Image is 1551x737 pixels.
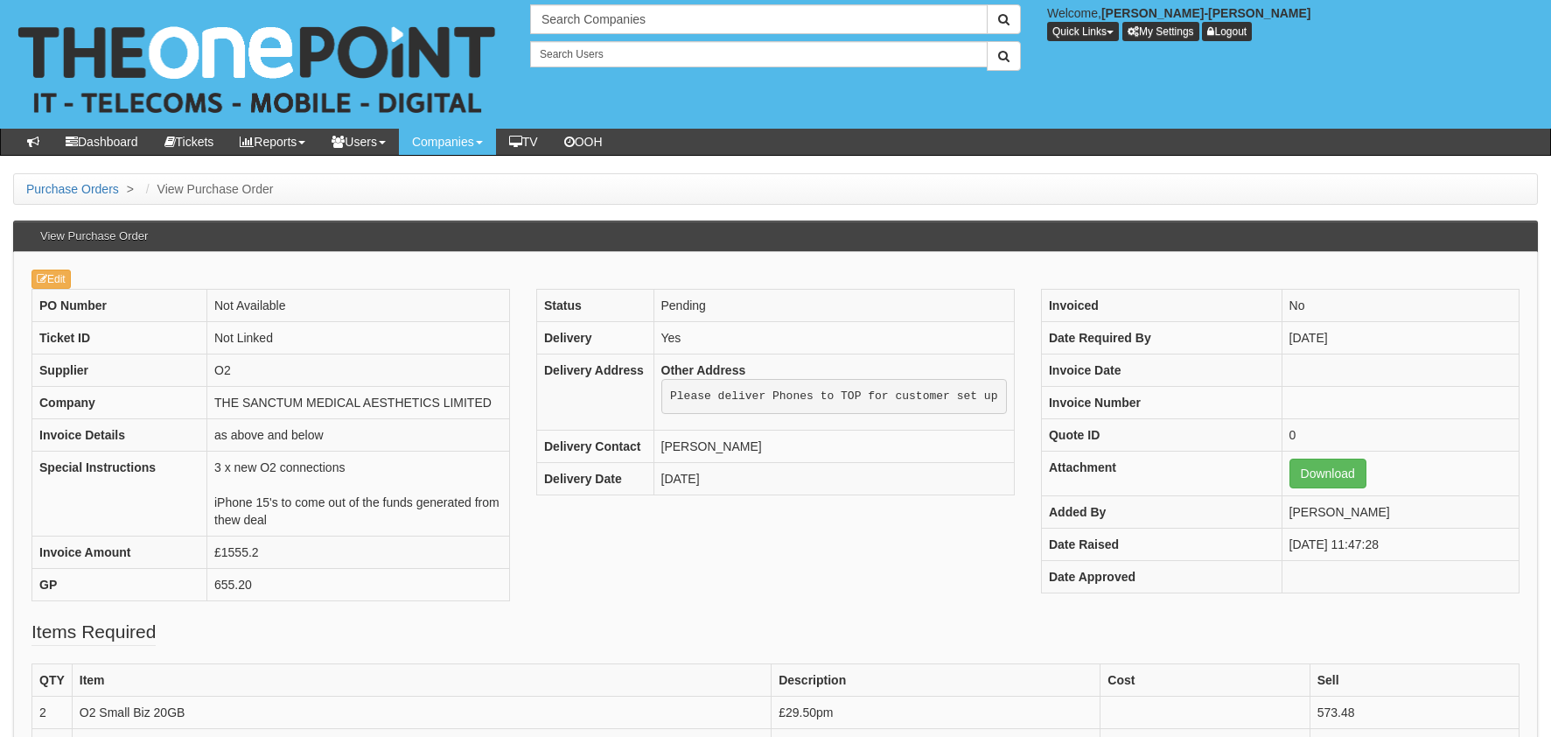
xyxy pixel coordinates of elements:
a: TV [496,129,551,155]
th: Company [32,387,207,419]
th: Delivery [536,322,653,354]
th: Description [772,664,1100,697]
td: Pending [653,290,1014,322]
th: Invoice Amount [32,537,207,569]
div: Welcome, [1034,4,1551,41]
th: Attachment [1041,452,1282,496]
th: Date Approved [1041,561,1282,593]
td: O2 [207,354,510,387]
td: O2 Small Biz 20GB [72,697,771,729]
td: 3 x new O2 connections iPhone 15's to come out of the funds generated from thew deal [207,452,510,537]
td: 2 [32,697,73,729]
td: 655.20 [207,569,510,601]
a: My Settings [1122,22,1199,41]
td: 0 [1282,419,1519,452]
td: Not Available [207,290,510,322]
th: Ticket ID [32,322,207,354]
th: PO Number [32,290,207,322]
th: Special Instructions [32,452,207,537]
td: Yes [653,322,1014,354]
legend: Items Required [31,619,156,646]
a: Companies [399,129,496,155]
input: Search Users [530,41,988,67]
th: Supplier [32,354,207,387]
span: > [122,182,138,196]
th: QTY [32,664,73,697]
th: Sell [1310,664,1519,697]
td: No [1282,290,1519,322]
b: Other Address [661,363,746,377]
td: [DATE] [1282,322,1519,354]
td: 573.48 [1310,697,1519,729]
td: [PERSON_NAME] [653,430,1014,462]
a: Users [318,129,399,155]
th: Cost [1100,664,1310,697]
td: THE SANCTUM MEDICAL AESTHETICS LIMITED [207,387,510,419]
th: Invoice Details [32,419,207,452]
th: Delivery Address [536,354,653,431]
td: £29.50pm [772,697,1100,729]
a: Logout [1202,22,1252,41]
a: Purchase Orders [26,182,119,196]
th: Delivery Contact [536,430,653,462]
th: Invoice Date [1041,354,1282,387]
td: [DATE] 11:47:28 [1282,529,1519,561]
button: Quick Links [1047,22,1119,41]
th: Invoiced [1041,290,1282,322]
th: Delivery Date [536,462,653,495]
td: [DATE] [653,462,1014,495]
a: Tickets [151,129,227,155]
h3: View Purchase Order [31,221,157,251]
input: Search Companies [530,4,988,34]
th: Invoice Number [1041,387,1282,419]
a: OOH [551,129,616,155]
td: Not Linked [207,322,510,354]
th: Date Raised [1041,529,1282,561]
td: [PERSON_NAME] [1282,496,1519,529]
a: Dashboard [52,129,151,155]
th: Item [72,664,771,697]
pre: Please deliver Phones to TOP for customer set up [661,379,1007,414]
td: as above and below [207,419,510,452]
a: Download [1289,459,1366,488]
th: Added By [1041,496,1282,529]
th: Quote ID [1041,419,1282,452]
b: [PERSON_NAME]-[PERSON_NAME] [1101,6,1311,20]
th: GP [32,569,207,601]
th: Date Required By [1041,322,1282,354]
td: £1555.2 [207,537,510,569]
a: Edit [31,270,71,289]
th: Status [536,290,653,322]
li: View Purchase Order [142,180,274,198]
a: Reports [227,129,318,155]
